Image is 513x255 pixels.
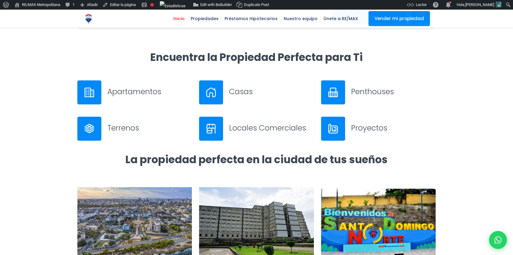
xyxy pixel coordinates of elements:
span: Préstamos Hipotecarios [222,14,281,23]
a: Casas [199,80,314,104]
a: Propiedades [188,10,222,28]
h3: Proyectos [351,123,436,133]
span: Nuestro equipo [281,14,321,23]
img: Logo de REMAX [83,13,94,24]
span: Propiedades [188,14,222,23]
h3: Terrenos [107,123,192,133]
a: Nuestro equipo [281,10,321,28]
a: Locales Comerciales [199,117,314,141]
a: Apartamentos [77,80,192,104]
strong: Encuentra la Propiedad Perfecta para Ti [150,50,363,64]
a: Inicio [170,10,188,28]
span: Únete a RE/MAX [321,14,361,23]
a: Penthouses [321,80,436,104]
a: Vender mi propiedad [368,11,430,26]
a: Proyectos [321,117,436,141]
a: Terrenos [77,117,192,141]
a: Préstamos Hipotecarios [222,10,281,28]
h3: Casas [229,86,314,97]
strong: La propiedad perfecta en la ciudad de tus sueños [125,152,388,167]
img: Visitas de 48 horas. Haz clic para ver más estadísticas del sitio. [160,1,186,11]
a: Únete a RE/MAX [321,10,361,28]
h3: Locales Comerciales [229,123,314,133]
span: [PERSON_NAME] [465,2,494,7]
div: Frase clave objetivo no establecida [150,3,154,7]
span: Inicio [170,14,188,23]
h3: Penthouses [351,86,436,97]
a: RE/MAX Metropolitana [83,10,94,28]
h3: Apartamentos [107,86,192,97]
